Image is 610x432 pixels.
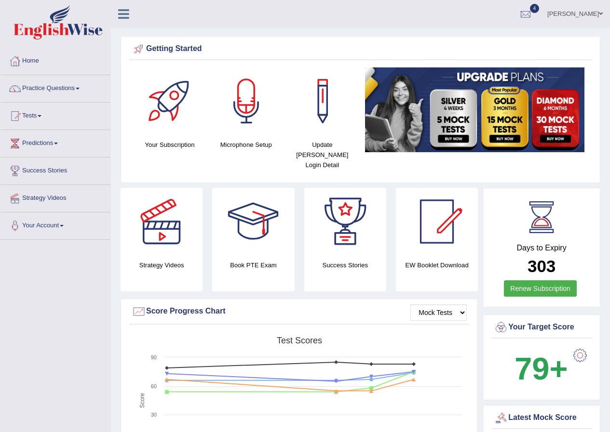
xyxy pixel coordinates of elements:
h4: Book PTE Exam [212,260,294,270]
a: Predictions [0,130,110,154]
text: 60 [151,383,157,389]
div: Latest Mock Score [494,411,589,425]
text: 90 [151,354,157,360]
a: Renew Subscription [504,280,577,297]
tspan: Test scores [277,336,322,345]
h4: Days to Expiry [494,244,589,252]
a: Practice Questions [0,75,110,99]
h4: Success Stories [304,260,386,270]
a: Tests [0,103,110,127]
a: Your Account [0,212,110,236]
text: 30 [151,412,157,418]
h4: Microphone Setup [213,140,279,150]
a: Strategy Videos [0,185,110,209]
b: 303 [528,257,556,275]
div: Your Target Score [494,320,589,335]
div: Getting Started [132,42,589,56]
a: Success Stories [0,157,110,182]
h4: Update [PERSON_NAME] Login Detail [289,140,355,170]
a: Home [0,48,110,72]
img: small5.jpg [365,67,584,152]
h4: Strategy Videos [121,260,203,270]
span: 4 [530,4,540,13]
b: 79+ [515,351,568,386]
tspan: Score [139,393,146,408]
h4: Your Subscription [136,140,203,150]
h4: EW Booklet Download [396,260,478,270]
div: Score Progress Chart [132,304,467,319]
